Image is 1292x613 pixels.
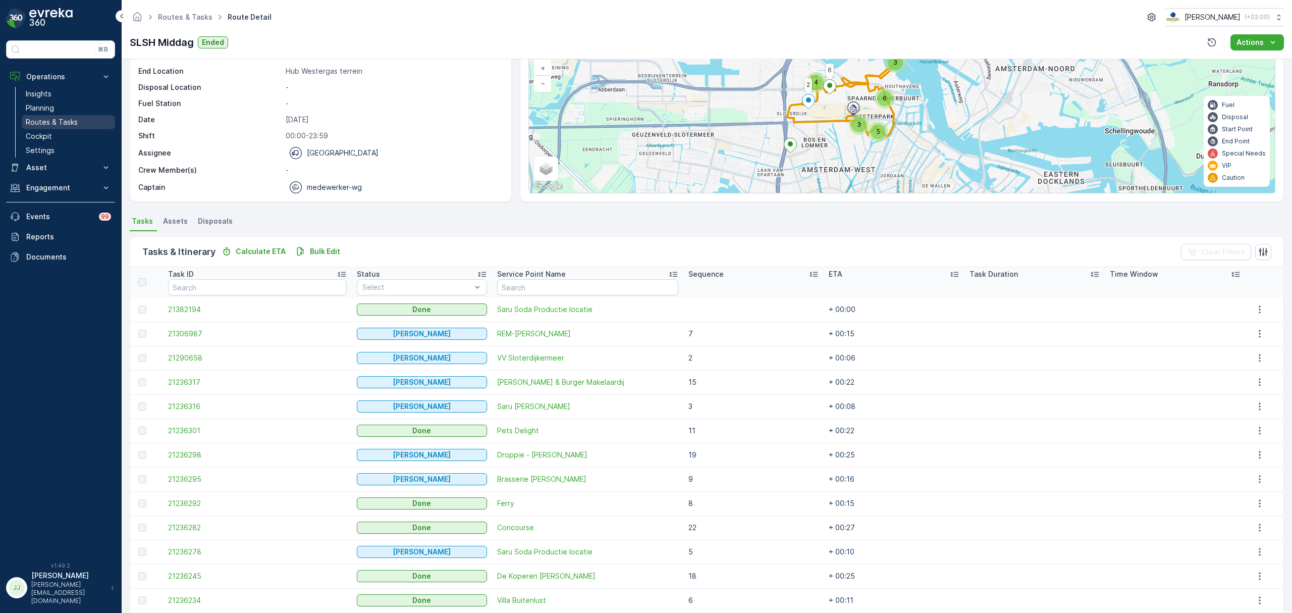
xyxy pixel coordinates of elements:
p: SLSH Middag [130,35,194,50]
span: 6 [883,94,887,102]
a: Layers [535,158,557,180]
span: 4 [814,78,818,86]
button: Geen Afval [357,352,487,364]
p: Captain [138,182,165,192]
p: Fuel [1222,101,1234,109]
p: Select [362,282,471,292]
img: Google [531,180,565,193]
button: Actions [1230,34,1284,50]
button: Operations [6,67,115,87]
a: Routes & Tasks [158,13,212,21]
a: 21236278 [168,547,346,557]
a: Documents [6,247,115,267]
span: Saru [PERSON_NAME] [497,401,678,412]
p: medewerker-wg [307,182,362,192]
td: 8 [683,491,824,516]
a: 21236245 [168,571,346,581]
p: Done [412,304,431,315]
p: - [286,165,501,175]
td: + 00:11 [824,588,964,612]
a: Ferry [497,498,678,508]
a: 21236317 [168,377,346,387]
a: 21236282 [168,523,346,533]
a: Settings [22,143,115,158]
button: Done [357,594,487,606]
p: - [286,98,501,109]
div: Toggle Row Selected [138,330,146,338]
p: Special Needs [1222,149,1266,158]
p: Sequence [688,269,724,279]
button: Done [357,425,487,437]
p: 99 [101,213,109,221]
td: + 00:10 [824,540,964,564]
a: Villa Buitenlust [497,595,678,605]
p: [PERSON_NAME] [393,450,451,460]
a: Planning [22,101,115,115]
p: [GEOGRAPHIC_DATA] [307,148,379,158]
div: Toggle Row Selected [138,354,146,362]
a: Open this area in Google Maps (opens a new window) [531,180,565,193]
span: Disposals [198,216,233,226]
a: Routes & Tasks [22,115,115,129]
a: Reports [6,227,115,247]
p: Documents [26,252,111,262]
a: 21290658 [168,353,346,363]
button: Asset [6,158,115,178]
input: Search [497,279,678,295]
button: Geen Afval [357,546,487,558]
a: 21236298 [168,450,346,460]
td: + 00:06 [824,346,964,370]
td: 22 [683,516,824,540]
div: Toggle Row Selected [138,402,146,411]
p: Assignee [138,148,171,158]
a: 21306987 [168,329,346,339]
p: Caution [1222,174,1245,182]
p: Status [357,269,380,279]
button: Geen Afval [357,400,487,413]
td: + 00:22 [824,419,964,443]
button: Done [357,497,487,509]
button: Geen Afval [357,376,487,388]
td: + 00:16 [824,467,964,491]
p: Done [412,595,431,605]
p: Calculate ETA [236,246,286,257]
p: [PERSON_NAME] [1185,12,1241,22]
p: Disposal Location [138,82,282,92]
p: Shift [138,131,282,141]
a: Nanninga & Burger Makelaardij [497,377,678,387]
span: Saru Soda Productie locatie [497,547,678,557]
span: [PERSON_NAME] & Burger Makelaardij [497,377,678,387]
p: Actions [1236,37,1264,47]
a: 21236292 [168,498,346,508]
p: Routes & Tasks [26,117,78,127]
p: [PERSON_NAME] [31,571,106,581]
button: Done [357,522,487,534]
a: 21236295 [168,474,346,484]
p: Date [138,115,282,125]
td: + 00:25 [824,564,964,588]
div: 6 [875,88,895,109]
td: + 00:27 [824,516,964,540]
button: Geen Afval [357,449,487,461]
a: Homepage [132,15,143,24]
span: − [541,79,546,87]
button: [PERSON_NAME](+02:00) [1166,8,1284,26]
a: Saru Soda Productie locatie [497,304,678,315]
button: Calculate ETA [218,245,290,258]
p: Events [26,212,93,222]
p: End Point [1222,137,1250,145]
span: Pets Delight [497,426,678,436]
button: Bulk Edit [292,245,344,258]
td: + 00:15 [824,491,964,516]
div: Toggle Row Selected [138,475,146,483]
p: Crew Member(s) [138,165,282,175]
a: Droppie - van Limburg Stirumstraat [497,450,678,460]
span: Route Detail [226,12,274,22]
a: Brasserie George [497,474,678,484]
